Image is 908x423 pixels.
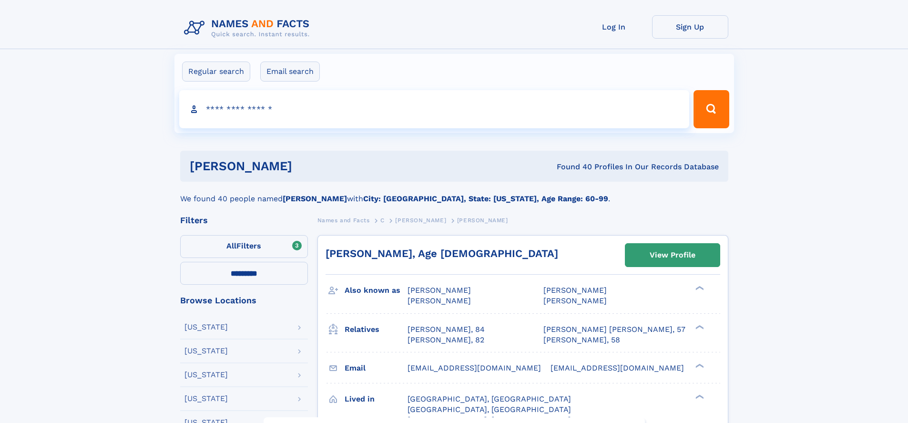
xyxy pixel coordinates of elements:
[652,15,728,39] a: Sign Up
[408,335,484,345] a: [PERSON_NAME], 82
[345,321,408,338] h3: Relatives
[182,62,250,82] label: Regular search
[180,182,728,205] div: We found 40 people named with .
[395,217,446,224] span: [PERSON_NAME]
[650,244,695,266] div: View Profile
[693,285,704,291] div: ❯
[180,235,308,258] label: Filters
[576,15,652,39] a: Log In
[693,324,704,330] div: ❯
[180,15,317,41] img: Logo Names and Facts
[693,362,704,369] div: ❯
[363,194,608,203] b: City: [GEOGRAPHIC_DATA], State: [US_STATE], Age Range: 60-99
[326,248,558,259] a: [PERSON_NAME], Age [DEMOGRAPHIC_DATA]
[184,395,228,402] div: [US_STATE]
[345,360,408,376] h3: Email
[395,214,446,226] a: [PERSON_NAME]
[693,393,704,400] div: ❯
[345,282,408,299] h3: Also known as
[408,363,541,372] span: [EMAIL_ADDRESS][DOMAIN_NAME]
[184,347,228,355] div: [US_STATE]
[625,244,720,267] a: View Profile
[380,217,385,224] span: C
[408,296,471,305] span: [PERSON_NAME]
[283,194,347,203] b: [PERSON_NAME]
[543,286,607,295] span: [PERSON_NAME]
[184,323,228,331] div: [US_STATE]
[317,214,370,226] a: Names and Facts
[345,391,408,407] h3: Lived in
[190,160,425,172] h1: [PERSON_NAME]
[179,90,690,128] input: search input
[543,324,685,335] a: [PERSON_NAME] [PERSON_NAME], 57
[551,363,684,372] span: [EMAIL_ADDRESS][DOMAIN_NAME]
[180,296,308,305] div: Browse Locations
[694,90,729,128] button: Search Button
[408,394,571,403] span: [GEOGRAPHIC_DATA], [GEOGRAPHIC_DATA]
[408,324,485,335] a: [PERSON_NAME], 84
[543,335,620,345] a: [PERSON_NAME], 58
[457,217,508,224] span: [PERSON_NAME]
[424,162,719,172] div: Found 40 Profiles In Our Records Database
[260,62,320,82] label: Email search
[543,296,607,305] span: [PERSON_NAME]
[180,216,308,225] div: Filters
[408,286,471,295] span: [PERSON_NAME]
[226,241,236,250] span: All
[380,214,385,226] a: C
[184,371,228,379] div: [US_STATE]
[408,405,571,414] span: [GEOGRAPHIC_DATA], [GEOGRAPHIC_DATA]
